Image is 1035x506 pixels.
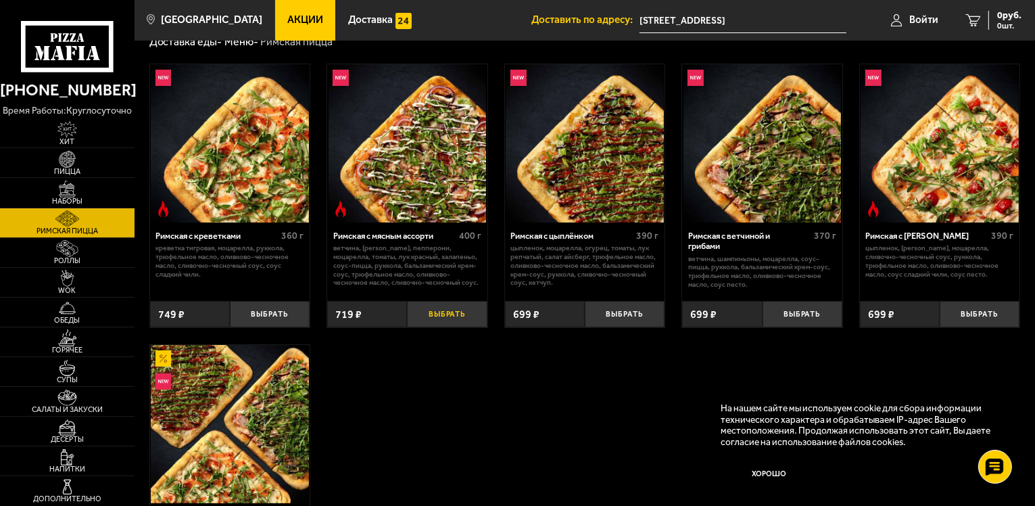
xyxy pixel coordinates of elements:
[348,15,393,25] span: Доставка
[505,64,665,223] a: НовинкаРимская с цыплёнком
[690,309,717,320] span: 699 ₽
[992,230,1014,241] span: 390 г
[287,15,323,25] span: Акции
[333,244,481,287] p: ветчина, [PERSON_NAME], пепперони, моцарелла, томаты, лук красный, халапеньо, соус-пицца, руккола...
[814,230,836,241] span: 370 г
[333,70,349,86] img: Новинка
[150,64,310,223] a: НовинкаОстрое блюдоРимская с креветками
[407,301,487,327] button: Выбрать
[688,231,811,252] div: Римская с ветчиной и грибами
[997,11,1021,20] span: 0 руб.
[585,301,665,327] button: Выбрать
[329,64,487,223] img: Римская с мясным ассорти
[865,231,988,241] div: Римская с [PERSON_NAME]
[861,64,1019,223] img: Римская с томатами черри
[640,8,846,33] span: Санкт-Петербург, Лиговский проспект, 206, подъезд 1
[721,458,818,490] button: Хорошо
[395,13,412,29] img: 15daf4d41897b9f0e9f617042186c801.svg
[506,64,664,223] img: Римская с цыплёнком
[940,301,1019,327] button: Выбрать
[149,35,222,48] a: Доставка еды-
[865,201,882,217] img: Острое блюдо
[682,64,842,223] a: НовинкаРимская с ветчиной и грибами
[230,301,310,327] button: Выбрать
[688,255,836,290] p: ветчина, шампиньоны, моцарелла, соус-пицца, руккола, бальзамический крем-соус, трюфельное масло, ...
[640,8,846,33] input: Ваш адрес доставки
[997,22,1021,30] span: 0 шт.
[161,15,262,25] span: [GEOGRAPHIC_DATA]
[224,35,258,48] a: Меню-
[327,64,487,223] a: НовинкаОстрое блюдоРимская с мясным ассорти
[151,345,309,503] img: Мама Миа
[151,64,309,223] img: Римская с креветками
[260,35,333,49] div: Римская пицца
[513,309,539,320] span: 699 ₽
[155,201,172,217] img: Острое блюдо
[510,244,658,287] p: цыпленок, моцарелла, огурец, томаты, лук репчатый, салат айсберг, трюфельное масло, оливково-чесн...
[865,70,882,86] img: Новинка
[683,64,842,223] img: Римская с ветчиной и грибами
[333,201,349,217] img: Острое блюдо
[155,231,278,241] div: Римская с креветками
[868,309,894,320] span: 699 ₽
[281,230,304,241] span: 360 г
[531,15,640,25] span: Доставить по адресу:
[637,230,659,241] span: 390 г
[333,231,456,241] div: Римская с мясным ассорти
[459,230,481,241] span: 400 г
[158,309,185,320] span: 749 ₽
[155,244,304,279] p: креветка тигровая, моцарелла, руккола, трюфельное масло, оливково-чесночное масло, сливочно-чесно...
[909,15,938,25] span: Войти
[155,373,172,390] img: Новинка
[688,70,704,86] img: Новинка
[510,231,633,241] div: Римская с цыплёнком
[155,70,172,86] img: Новинка
[335,309,362,320] span: 719 ₽
[150,345,310,503] a: АкционныйНовинкаМама Миа
[510,70,527,86] img: Новинка
[721,402,1001,447] p: На нашем сайте мы используем cookie для сбора информации технического характера и обрабатываем IP...
[155,350,172,367] img: Акционный
[860,64,1020,223] a: НовинкаОстрое блюдоРимская с томатами черри
[763,301,842,327] button: Выбрать
[865,244,1013,279] p: цыпленок, [PERSON_NAME], моцарелла, сливочно-чесночный соус, руккола, трюфельное масло, оливково-...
